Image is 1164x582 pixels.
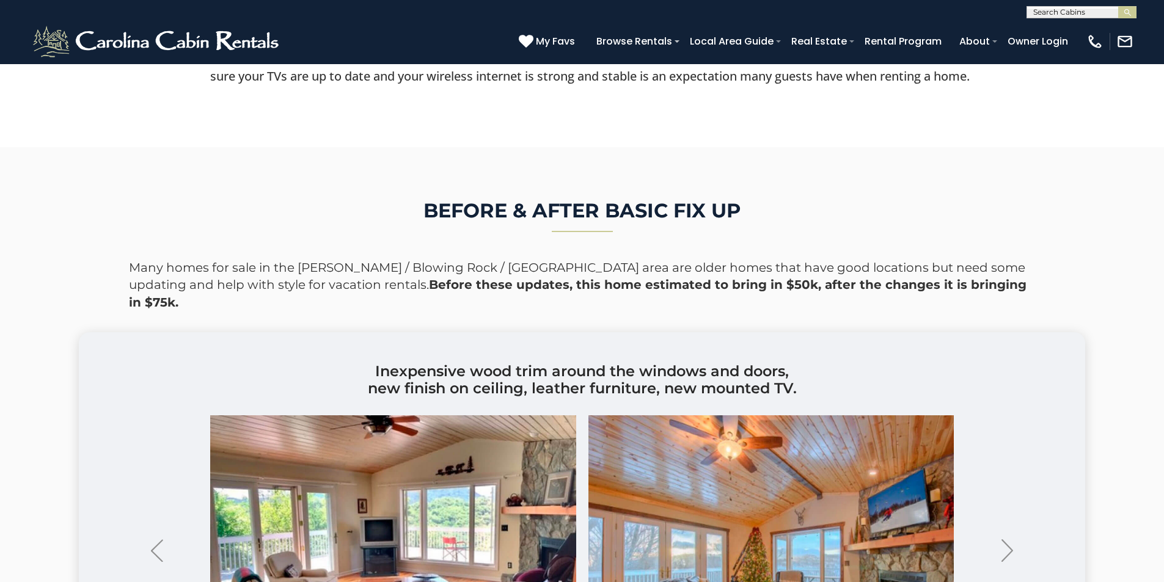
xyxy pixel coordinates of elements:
[361,363,803,397] h3: Inexpensive wood trim around the windows and doors, new finish on ceiling, leather furniture, new...
[137,523,177,578] button: Previous
[129,277,1027,310] strong: Before these updates, this home estimated to bring in $50k, after the changes it is bringing in $...
[1001,31,1074,52] a: Owner Login
[31,23,284,60] img: White-1-2.png
[1116,33,1133,50] img: mail-regular-white.png
[987,523,1027,578] button: Next
[953,31,996,52] a: About
[858,31,948,52] a: Rental Program
[151,539,163,562] img: arrow
[785,31,853,52] a: Real Estate
[210,46,976,86] p: Sometimes homes are in need of a little updating in the mountains. Prior to renting your home, ma...
[79,148,1085,225] h2: BEFORE & AFTER BASIC FIX UP
[536,34,575,49] span: My Favs
[1001,539,1014,562] img: arrow
[519,34,578,49] a: My Favs
[684,31,780,52] a: Local Area Guide
[1086,33,1104,50] img: phone-regular-white.png
[129,259,1034,311] p: Many homes for sale in the [PERSON_NAME] / Blowing Rock / [GEOGRAPHIC_DATA] area are older homes ...
[590,31,678,52] a: Browse Rentals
